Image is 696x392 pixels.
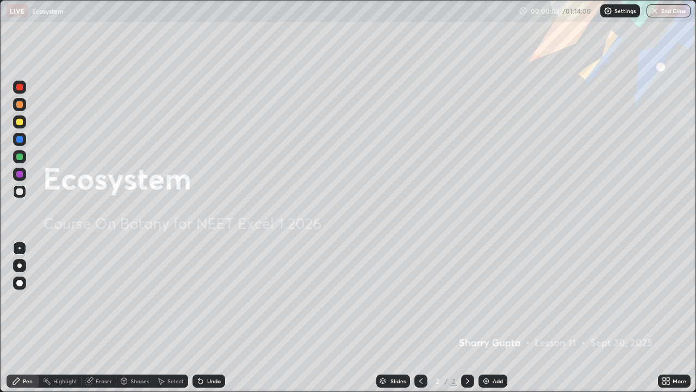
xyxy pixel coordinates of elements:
div: Highlight [53,378,77,384]
div: Undo [207,378,221,384]
button: End Class [647,4,691,17]
div: Eraser [96,378,112,384]
p: LIVE [10,7,24,15]
img: class-settings-icons [604,7,612,15]
img: end-class-cross [650,7,659,15]
div: Slides [390,378,406,384]
p: Settings [614,8,636,14]
div: 2 [432,378,443,384]
img: add-slide-button [482,377,490,385]
div: More [673,378,686,384]
div: Select [167,378,184,384]
p: Ecosystem [32,7,64,15]
div: 2 [450,376,457,386]
div: Pen [23,378,33,384]
div: Add [493,378,503,384]
div: Shapes [130,378,149,384]
div: / [445,378,448,384]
